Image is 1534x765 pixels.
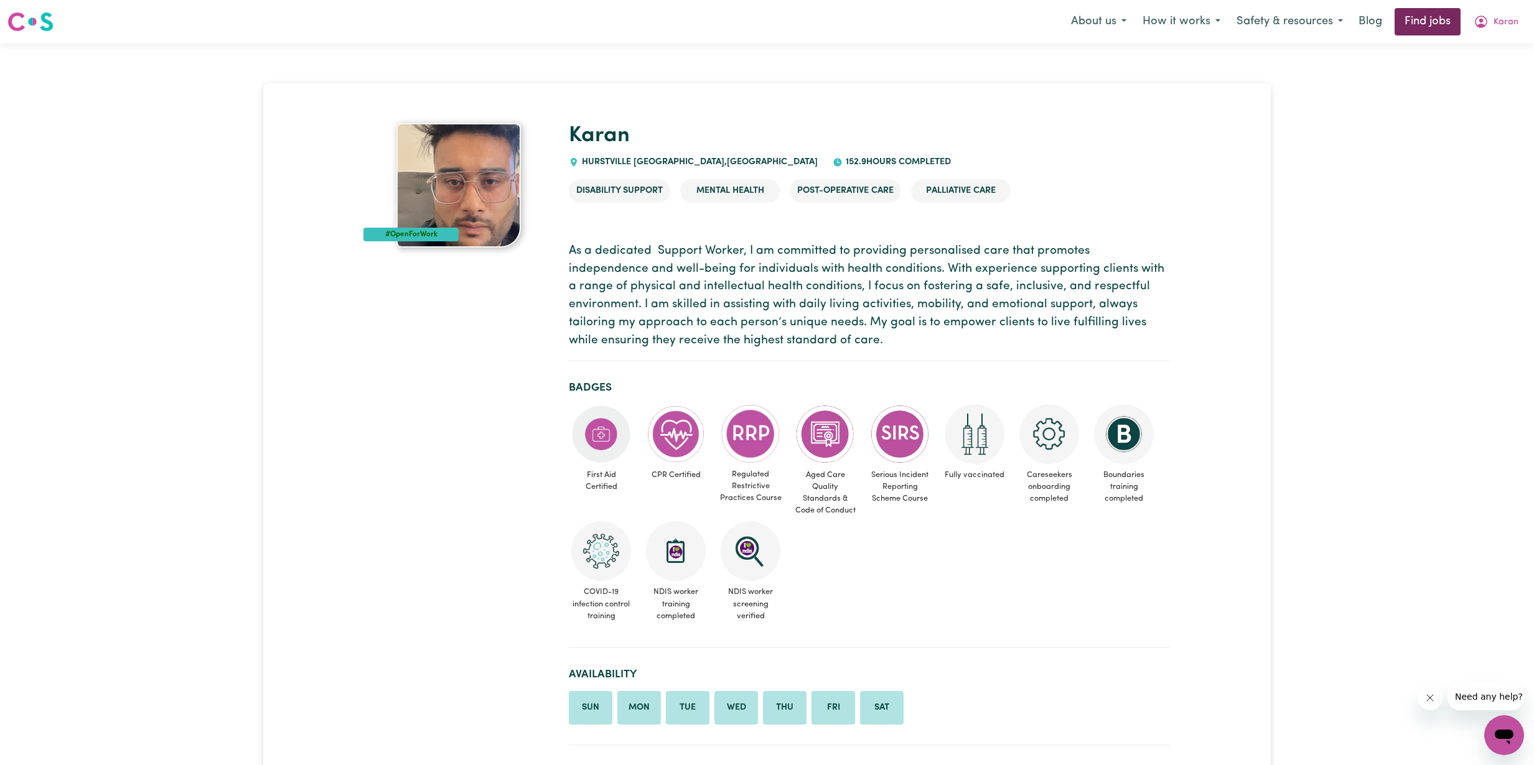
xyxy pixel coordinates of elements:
img: Care and support worker has completed CPR Certification [646,404,706,464]
img: CS Academy: Aged Care Quality Standards & Code of Conduct course completed [795,404,855,464]
img: Care and support worker has received 2 doses of COVID-19 vaccine [945,404,1004,464]
img: CS Academy: Regulated Restrictive Practices course completed [721,404,780,463]
img: CS Academy: Careseekers Onboarding course completed [1019,404,1079,464]
span: 152.9 hours completed [843,157,951,167]
img: Careseekers logo [7,11,54,33]
span: HURSTVILLE [GEOGRAPHIC_DATA] , [GEOGRAPHIC_DATA] [579,157,818,167]
img: CS Academy: Introduction to NDIS Worker Training course completed [646,521,706,581]
span: First Aid Certified [569,464,634,498]
span: NDIS worker training completed [643,581,708,627]
span: COVID-19 infection control training [569,581,634,627]
span: NDIS worker screening verified [718,581,783,627]
a: Karan's profile picture'#OpenForWork [363,123,554,248]
span: CPR Certified [643,464,708,486]
img: CS Academy: Serious Incident Reporting Scheme course completed [870,404,930,464]
li: Available on Tuesday [666,691,709,725]
button: How it works [1134,9,1228,35]
iframe: Button to launch messaging window [1484,715,1524,755]
li: Post-operative care [790,179,901,203]
li: Available on Friday [811,691,855,725]
button: About us [1063,9,1134,35]
div: #OpenForWork [363,228,459,241]
span: Regulated Restrictive Practices Course [718,463,783,509]
li: Available on Thursday [763,691,807,725]
span: Karan [1494,16,1518,29]
img: CS Academy: Boundaries in care and support work course completed [1094,404,1154,464]
iframe: Close message [1418,685,1443,710]
li: Palliative care [911,179,1011,203]
h2: Badges [569,381,1170,394]
a: Karan [569,125,630,147]
p: As a dedicated Support Worker, I am committed to providing personalised care that promotes indepe... [569,243,1170,350]
button: My Account [1466,9,1527,35]
span: Aged Care Quality Standards & Code of Conduct [793,464,858,522]
img: Karan [396,123,521,248]
span: Fully vaccinated [942,464,1007,486]
iframe: Message from company [1447,683,1524,710]
li: Mental Health [680,179,780,203]
li: Available on Sunday [569,691,612,725]
img: Care and support worker has completed First Aid Certification [571,404,631,464]
img: NDIS Worker Screening Verified [721,521,780,581]
h2: Availability [569,668,1170,681]
span: Careseekers onboarding completed [1017,464,1082,510]
a: Careseekers logo [7,7,54,36]
li: Disability Support [569,179,670,203]
a: Blog [1351,8,1390,35]
li: Available on Saturday [860,691,904,725]
button: Safety & resources [1228,9,1351,35]
span: Boundaries training completed [1092,464,1156,510]
span: Serious Incident Reporting Scheme Course [868,464,932,510]
img: CS Academy: COVID-19 Infection Control Training course completed [571,521,631,581]
li: Available on Wednesday [714,691,758,725]
a: Find jobs [1395,8,1461,35]
li: Available on Monday [617,691,661,725]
